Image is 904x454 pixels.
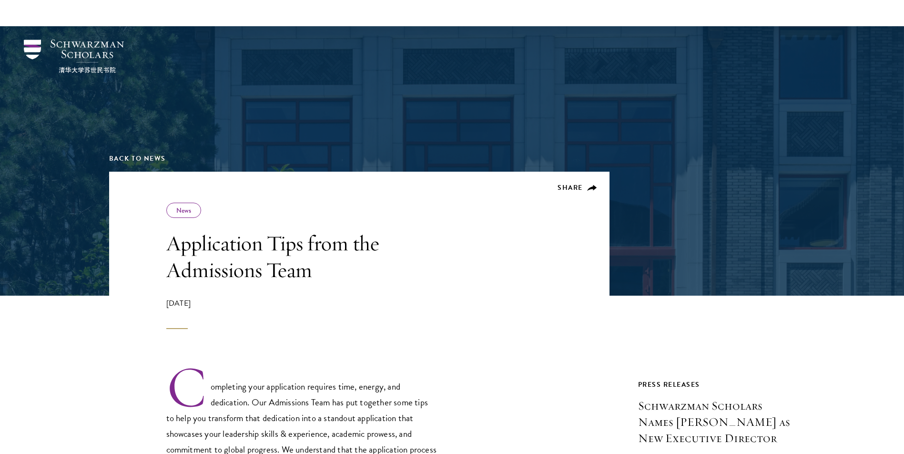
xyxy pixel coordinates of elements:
a: News [176,206,191,215]
button: Share [558,184,597,192]
div: [DATE] [166,298,438,329]
img: Schwarzman Scholars [24,40,124,73]
h3: Schwarzman Scholars Names [PERSON_NAME] as New Executive Director [638,398,795,446]
div: Press Releases [638,379,795,391]
a: Back to News [109,154,166,164]
h1: Application Tips from the Admissions Team [166,230,438,283]
span: Share [558,183,583,193]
